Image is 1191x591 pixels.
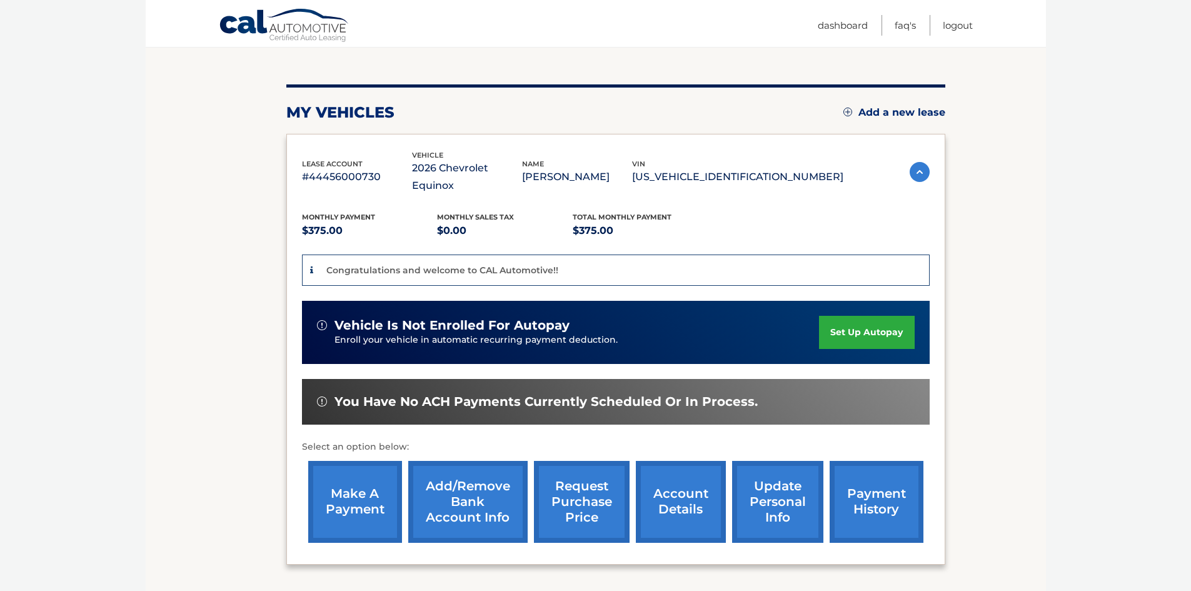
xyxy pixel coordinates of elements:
a: payment history [830,461,923,543]
h2: my vehicles [286,103,394,122]
span: Total Monthly Payment [573,213,671,221]
a: FAQ's [895,15,916,36]
p: 2026 Chevrolet Equinox [412,159,522,194]
p: Congratulations and welcome to CAL Automotive!! [326,265,558,276]
p: Select an option below: [302,440,930,455]
a: Cal Automotive [219,8,350,44]
p: [PERSON_NAME] [522,168,632,186]
span: Monthly Payment [302,213,375,221]
p: $375.00 [302,222,438,240]
a: account details [636,461,726,543]
p: Enroll your vehicle in automatic recurring payment deduction. [334,333,820,347]
span: Monthly sales Tax [437,213,514,221]
a: update personal info [732,461,823,543]
span: vehicle is not enrolled for autopay [334,318,570,333]
img: alert-white.svg [317,320,327,330]
span: vehicle [412,151,443,159]
img: accordion-active.svg [910,162,930,182]
a: Add/Remove bank account info [408,461,528,543]
p: $375.00 [573,222,708,240]
span: name [522,159,544,168]
img: add.svg [843,108,852,116]
a: make a payment [308,461,402,543]
p: $0.00 [437,222,573,240]
span: vin [632,159,645,168]
img: alert-white.svg [317,397,327,407]
span: lease account [302,159,363,168]
a: Logout [943,15,973,36]
a: Add a new lease [843,106,945,119]
a: set up autopay [819,316,914,349]
p: [US_VEHICLE_IDENTIFICATION_NUMBER] [632,168,843,186]
a: request purchase price [534,461,630,543]
a: Dashboard [818,15,868,36]
p: #44456000730 [302,168,412,186]
span: You have no ACH payments currently scheduled or in process. [334,394,758,410]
